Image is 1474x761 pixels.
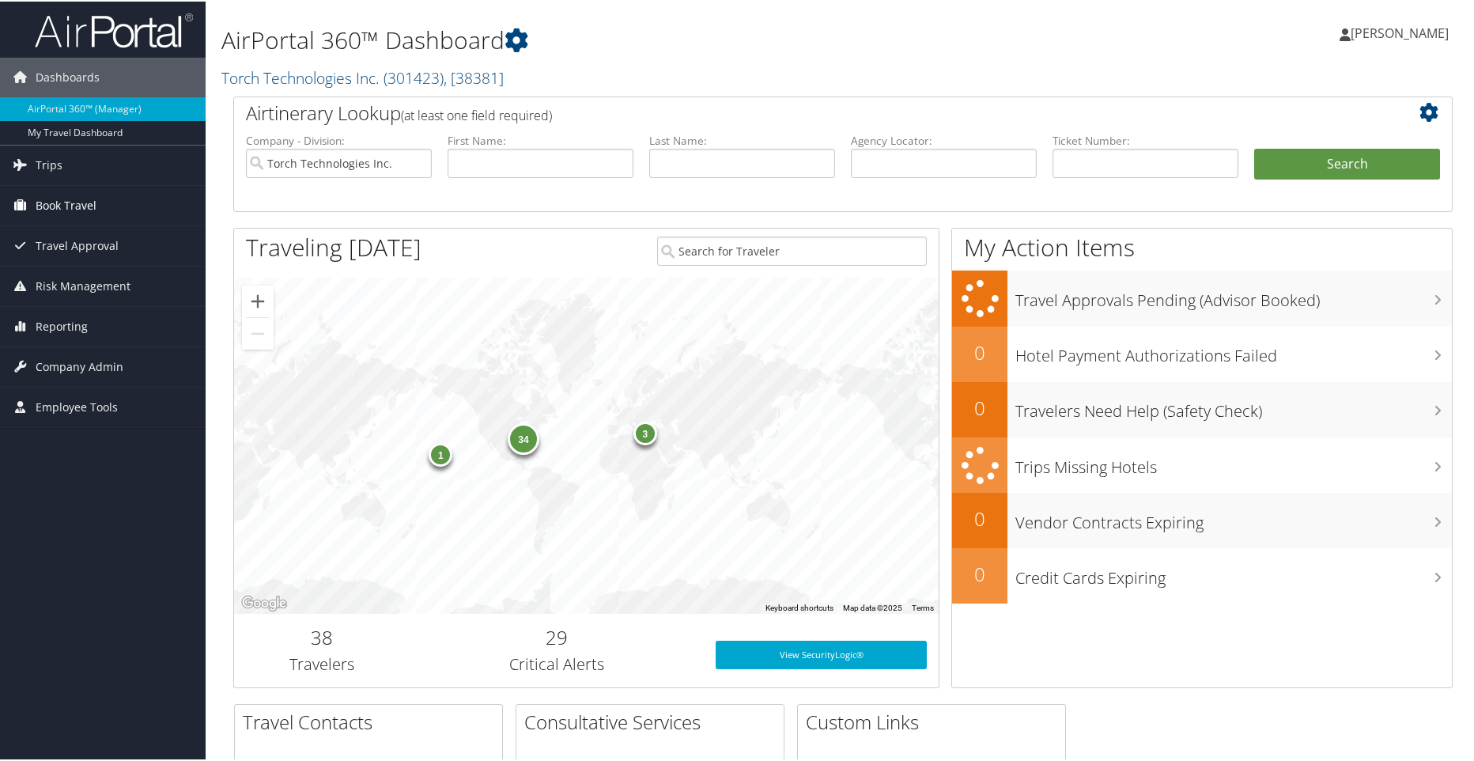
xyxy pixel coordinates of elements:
[242,316,274,348] button: Zoom out
[952,393,1007,420] h2: 0
[952,436,1452,492] a: Trips Missing Hotels
[246,131,432,147] label: Company - Division:
[384,66,444,87] span: ( 301423 )
[36,184,96,224] span: Book Travel
[952,229,1452,263] h1: My Action Items
[36,265,130,305] span: Risk Management
[912,602,934,611] a: Terms (opens in new tab)
[952,504,1007,531] h2: 0
[657,235,927,264] input: Search for Traveler
[765,601,833,612] button: Keyboard shortcuts
[1254,147,1440,179] button: Search
[36,144,62,184] span: Trips
[243,707,502,734] h2: Travel Contacts
[952,269,1452,325] a: Travel Approvals Pending (Advisor Booked)
[36,346,123,385] span: Company Admin
[35,10,193,47] img: airportal-logo.png
[401,105,552,123] span: (at least one field required)
[1015,391,1452,421] h3: Travelers Need Help (Safety Check)
[952,338,1007,365] h2: 0
[246,652,399,674] h3: Travelers
[36,225,119,264] span: Travel Approval
[1015,280,1452,310] h3: Travel Approvals Pending (Advisor Booked)
[448,131,633,147] label: First Name:
[952,547,1452,602] a: 0Credit Cards Expiring
[952,380,1452,436] a: 0Travelers Need Help (Safety Check)
[1053,131,1238,147] label: Ticket Number:
[246,98,1339,125] h2: Airtinerary Lookup
[422,652,692,674] h3: Critical Alerts
[806,707,1065,734] h2: Custom Links
[508,422,539,453] div: 34
[1015,502,1452,532] h3: Vendor Contracts Expiring
[444,66,504,87] span: , [ 38381 ]
[633,419,656,443] div: 3
[1340,8,1465,55] a: [PERSON_NAME]
[952,325,1452,380] a: 0Hotel Payment Authorizations Failed
[238,592,290,612] a: Open this area in Google Maps (opens a new window)
[649,131,835,147] label: Last Name:
[1015,447,1452,477] h3: Trips Missing Hotels
[429,441,452,465] div: 1
[238,592,290,612] img: Google
[851,131,1037,147] label: Agency Locator:
[952,559,1007,586] h2: 0
[36,305,88,345] span: Reporting
[716,639,927,668] a: View SecurityLogic®
[221,22,1050,55] h1: AirPortal 360™ Dashboard
[1015,335,1452,365] h3: Hotel Payment Authorizations Failed
[843,602,902,611] span: Map data ©2025
[221,66,504,87] a: Torch Technologies Inc.
[242,284,274,316] button: Zoom in
[524,707,784,734] h2: Consultative Services
[1351,23,1449,40] span: [PERSON_NAME]
[952,491,1452,547] a: 0Vendor Contracts Expiring
[246,229,421,263] h1: Traveling [DATE]
[36,386,118,426] span: Employee Tools
[246,623,399,649] h2: 38
[422,623,692,649] h2: 29
[1015,558,1452,588] h3: Credit Cards Expiring
[36,56,100,96] span: Dashboards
